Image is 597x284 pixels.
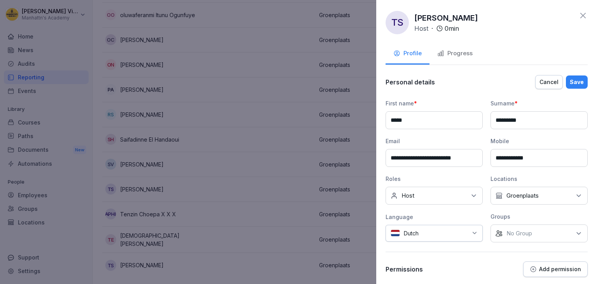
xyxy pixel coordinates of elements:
div: Surname [491,99,588,107]
div: Mobile [491,137,588,145]
div: Save [570,78,584,86]
div: TS [386,11,409,34]
button: Progress [429,44,480,65]
div: Cancel [539,78,559,86]
div: Dutch [386,225,483,242]
p: [PERSON_NAME] [414,12,478,24]
p: Host [401,192,414,200]
div: First name [386,99,483,107]
img: nl.svg [391,230,400,237]
div: Profile [393,49,422,58]
p: Permissions [386,265,423,273]
button: Cancel [535,75,563,89]
div: Email [386,137,483,145]
div: · [414,24,459,33]
p: 0 min [445,24,459,33]
p: Personal details [386,78,435,86]
div: Roles [386,175,483,183]
div: Groups [491,212,588,221]
div: Language [386,213,483,221]
div: Locations [491,175,588,183]
button: Save [566,75,588,89]
p: Host [414,24,428,33]
div: Progress [437,49,473,58]
p: Add permission [539,266,581,272]
p: Groenplaats [506,192,539,200]
button: Add permission [523,261,588,277]
button: Profile [386,44,429,65]
p: No Group [506,230,532,237]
